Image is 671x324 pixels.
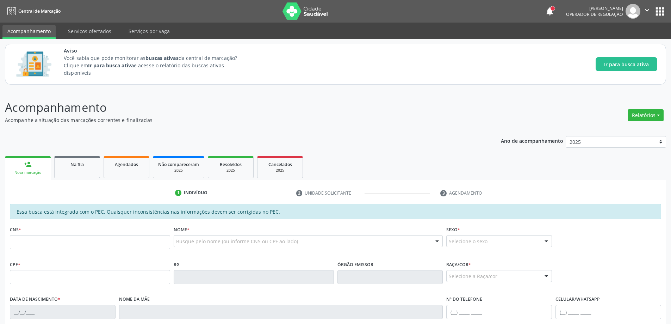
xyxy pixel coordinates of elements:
label: CNS [10,224,21,235]
input: (__) _____-_____ [555,305,661,319]
label: RG [174,259,180,270]
span: Não compareceram [158,161,199,167]
span: Na fila [70,161,84,167]
span: Resolvidos [220,161,242,167]
img: Imagem de CalloutCard [14,48,54,80]
button: notifications [545,6,555,16]
p: Acompanhe a situação das marcações correntes e finalizadas [5,116,468,124]
div: Indivíduo [184,190,207,196]
span: Aviso [64,47,250,54]
button: Ir para busca ativa [596,57,657,71]
a: Acompanhamento [2,25,56,39]
p: Ano de acompanhamento [501,136,563,145]
label: Raça/cor [446,259,471,270]
div: 2025 [262,168,298,173]
img: img [626,4,640,19]
label: Data de nascimento [10,294,60,305]
span: Cancelados [268,161,292,167]
span: Busque pelo nome (ou informe CNS ou CPF ao lado) [176,238,298,245]
label: Nome da mãe [119,294,150,305]
span: Ir para busca ativa [604,61,649,68]
input: __/__/____ [10,305,116,319]
div: 2025 [213,168,248,173]
button: apps [654,5,666,18]
a: Central de Marcação [5,5,61,17]
span: Agendados [115,161,138,167]
input: (__) _____-_____ [446,305,552,319]
p: Você sabia que pode monitorar as da central de marcação? Clique em e acesse o relatório das busca... [64,54,250,77]
a: Serviços ofertados [63,25,116,37]
strong: buscas ativas [145,55,178,61]
button:  [640,4,654,19]
strong: Ir para busca ativa [88,62,134,69]
span: Selecione o sexo [449,238,487,245]
label: Sexo [446,224,460,235]
div: Essa busca está integrada com o PEC. Quaisquer inconsistências nas informações devem ser corrigid... [10,204,661,219]
label: Nº do Telefone [446,294,482,305]
label: Nome [174,224,190,235]
label: Celular/WhatsApp [555,294,600,305]
i:  [643,6,651,14]
span: Operador de regulação [566,11,623,17]
label: CPF [10,259,20,270]
p: Acompanhamento [5,99,468,116]
div: [PERSON_NAME] [566,5,623,11]
div: 2025 [158,168,199,173]
span: Selecione a Raça/cor [449,273,497,280]
label: Órgão emissor [337,259,373,270]
a: Serviços por vaga [124,25,175,37]
div: Nova marcação [10,170,46,175]
button: Relatórios [628,109,664,121]
span: Central de Marcação [18,8,61,14]
div: person_add [24,160,32,168]
div: 1 [175,190,181,196]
